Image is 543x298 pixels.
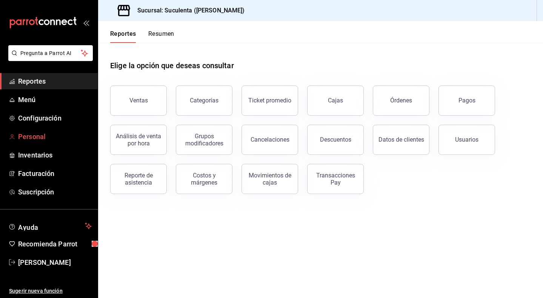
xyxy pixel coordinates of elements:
span: Menú [18,95,92,105]
button: Reporte de asistencia [110,164,167,194]
span: [PERSON_NAME] [18,257,92,267]
div: Transacciones Pay [312,172,359,186]
div: Pagos [458,97,475,104]
button: Categorías [176,86,232,116]
div: Grupos modificadores [181,133,228,147]
span: Personal [18,131,92,142]
div: Costos y márgenes [181,172,228,186]
div: Análisis de venta por hora [115,133,162,147]
button: Cajas [307,86,364,116]
button: Datos de clientes [373,125,429,155]
span: Pregunta a Parrot AI [20,49,81,57]
span: Ayuda [18,222,82,231]
a: Pregunta a Parrot AI [5,55,93,63]
h3: Sucursal: Suculenta ([PERSON_NAME]) [131,6,245,15]
button: Movimientos de cajas [242,164,298,194]
button: open_drawer_menu [83,20,89,26]
div: Órdenes [390,97,412,104]
button: Órdenes [373,86,429,116]
span: Inventarios [18,150,92,160]
span: Facturación [18,168,92,179]
button: Ventas [110,86,167,116]
span: Recomienda Parrot [18,239,92,249]
button: Resumen [148,30,174,43]
button: Usuarios [438,125,495,155]
div: Datos de clientes [378,136,424,143]
div: Movimientos de cajas [246,172,293,186]
button: Análisis de venta por hora [110,125,167,155]
div: Cajas [328,97,343,104]
span: Reportes [18,76,92,86]
div: Ventas [129,97,148,104]
button: Reportes [110,30,136,43]
button: Pregunta a Parrot AI [8,45,93,61]
div: Descuentos [320,136,351,143]
button: Pagos [438,86,495,116]
div: Usuarios [455,136,478,143]
button: Costos y márgenes [176,164,232,194]
div: Categorías [190,97,218,104]
div: Cancelaciones [251,136,289,143]
div: Ticket promedio [248,97,291,104]
div: navigation tabs [110,30,174,43]
span: Suscripción [18,187,92,197]
div: Reporte de asistencia [115,172,162,186]
button: Ticket promedio [242,86,298,116]
button: Descuentos [307,125,364,155]
button: Cancelaciones [242,125,298,155]
span: Sugerir nueva función [9,287,92,295]
span: Configuración [18,113,92,123]
h1: Elige la opción que deseas consultar [110,60,234,71]
button: Grupos modificadores [176,125,232,155]
button: Transacciones Pay [307,164,364,194]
